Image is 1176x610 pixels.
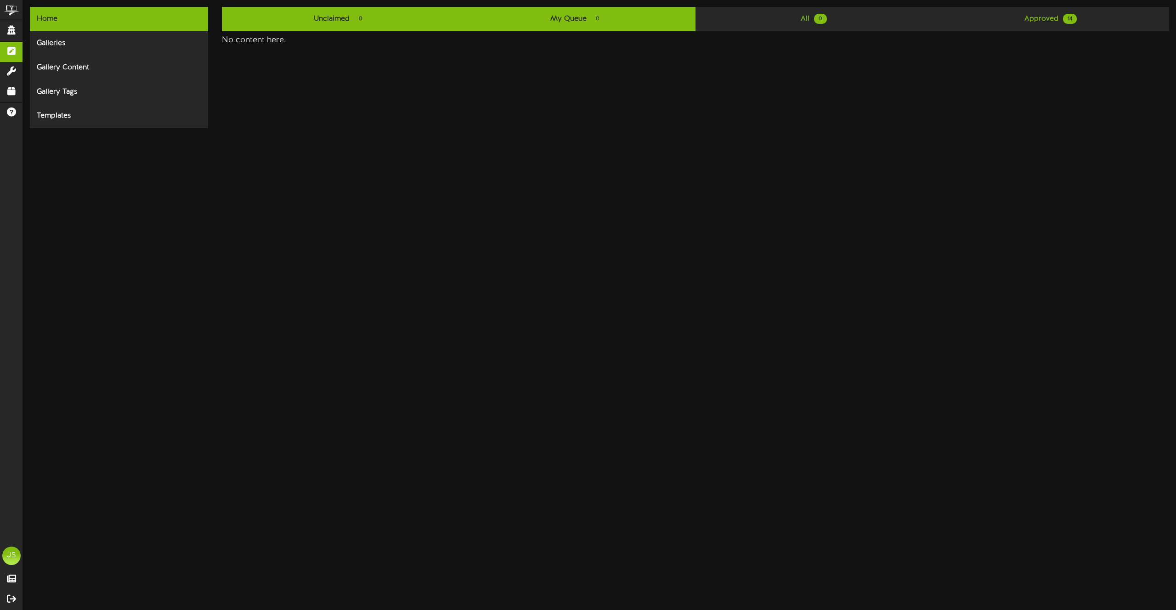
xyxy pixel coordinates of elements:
[933,7,1169,31] a: Approved
[695,7,932,31] a: All
[814,14,827,24] span: 0
[591,14,604,24] span: 0
[30,56,208,80] div: Gallery Content
[2,547,21,565] div: JS
[1063,14,1077,24] span: 14
[30,7,208,31] div: Home
[30,80,208,104] div: Gallery Tags
[30,104,208,128] div: Templates
[30,31,208,56] div: Galleries
[354,14,367,24] span: 0
[459,7,695,31] a: My Queue
[222,36,1169,45] h4: No content here.
[222,7,458,31] a: Unclaimed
